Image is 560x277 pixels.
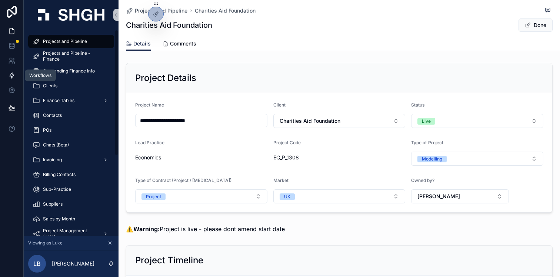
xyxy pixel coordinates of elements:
[28,124,114,137] a: POs
[146,193,161,200] div: Project
[273,114,406,128] button: Select Button
[135,102,164,108] span: Project Name
[43,216,75,222] span: Sales by Month
[28,79,114,92] a: Clients
[43,142,69,148] span: Chats (Beta)
[280,193,295,200] button: Unselect UK
[28,153,114,166] a: Invoicing
[135,178,231,183] span: Type of Contract (Project / [MEDICAL_DATA])
[422,118,431,125] div: Live
[43,228,97,240] span: Project Management (beta)
[33,259,41,268] span: LB
[411,189,509,203] button: Select Button
[126,20,212,30] h1: Charities Aid Foundation
[38,9,104,21] img: App logo
[135,72,196,84] h2: Project Details
[135,254,203,266] h2: Project Timeline
[163,37,196,52] a: Comments
[43,127,51,133] span: POs
[411,140,443,145] span: Type of Project
[411,152,543,166] button: Select Button
[43,157,62,163] span: Invoicing
[135,154,161,161] span: Economics
[43,38,87,44] span: Projects and Pipeline
[28,64,114,78] a: Outstanding Finance Info
[28,240,63,246] span: Viewing as Luke
[273,154,406,161] span: EC_P_1308
[28,168,114,181] a: Billing Contacts
[29,72,51,78] div: Workflows
[519,18,553,32] button: Done
[126,7,187,14] a: Projects and Pipeline
[43,98,74,104] span: Finance Tables
[43,83,57,89] span: Clients
[170,40,196,47] span: Comments
[273,140,301,145] span: Project Code
[411,114,543,128] button: Select Button
[273,189,406,203] button: Select Button
[135,7,187,14] span: Projects and Pipeline
[411,102,424,108] span: Status
[24,30,119,236] div: scrollable content
[28,197,114,211] a: Suppliers
[52,260,94,267] p: [PERSON_NAME]
[133,225,160,233] strong: Warning:
[28,183,114,196] a: Sub-Practice
[43,186,71,192] span: Sub-Practice
[135,189,267,203] button: Select Button
[417,155,447,162] button: Unselect MODELLING
[195,7,256,14] a: Charities Aid Foundation
[133,40,151,47] span: Details
[273,178,289,183] span: Market
[43,68,95,74] span: Outstanding Finance Info
[28,227,114,240] a: Project Management (beta)
[126,225,285,233] span: ⚠️ Project is live - please dont amend start date
[280,117,340,125] span: Charities Aid Foundation
[43,112,62,118] span: Contacts
[43,50,107,62] span: Projects and Pipeline - Finance
[126,37,151,51] a: Details
[273,102,286,108] span: Client
[28,50,114,63] a: Projects and Pipeline - Finance
[28,138,114,152] a: Chats (Beta)
[411,178,434,183] span: Owned by?
[43,172,76,178] span: Billing Contacts
[43,201,63,207] span: Suppliers
[28,35,114,48] a: Projects and Pipeline
[28,94,114,107] a: Finance Tables
[28,109,114,122] a: Contacts
[422,156,442,162] div: Modelling
[28,212,114,226] a: Sales by Month
[417,193,460,200] span: [PERSON_NAME]
[135,140,164,145] span: Lead Practice
[284,193,290,200] div: UK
